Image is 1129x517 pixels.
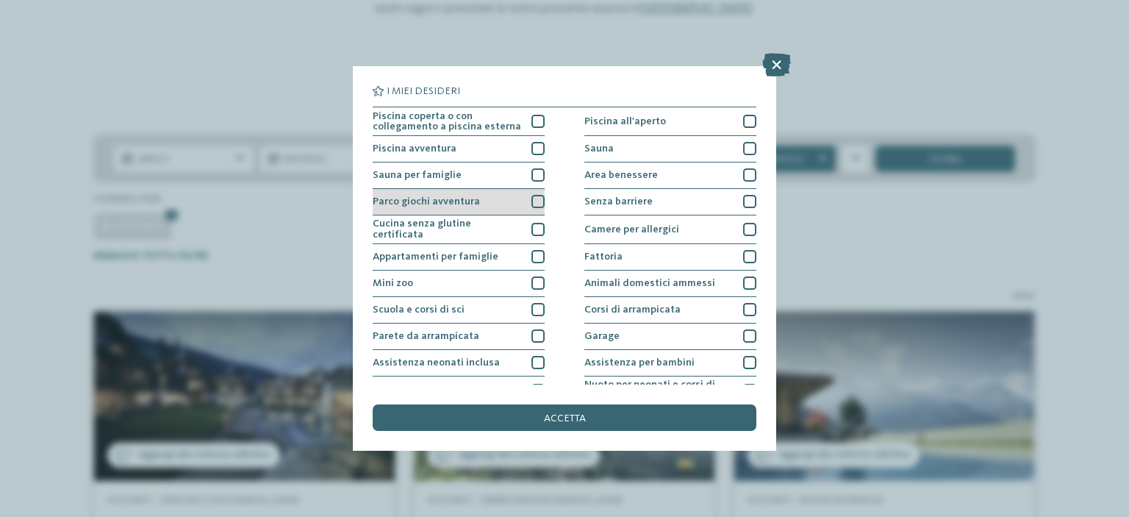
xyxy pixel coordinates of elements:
[373,331,479,341] span: Parete da arrampicata
[373,357,500,368] span: Assistenza neonati inclusa
[373,196,480,207] span: Parco giochi avventura
[373,252,498,262] span: Appartamenti per famiglie
[584,379,734,401] span: Nuoto per neonati e corsi di nuoto per bambini
[373,111,522,132] span: Piscina coperta o con collegamento a piscina esterna
[584,143,614,154] span: Sauna
[373,170,462,180] span: Sauna per famiglie
[373,278,413,288] span: Mini zoo
[584,304,681,315] span: Corsi di arrampicata
[373,143,456,154] span: Piscina avventura
[544,413,586,424] span: accetta
[584,357,695,368] span: Assistenza per bambini
[584,252,623,262] span: Fattoria
[584,170,658,180] span: Area benessere
[584,331,620,341] span: Garage
[584,116,666,126] span: Piscina all'aperto
[387,86,460,96] span: I miei desideri
[373,304,465,315] span: Scuola e corsi di sci
[373,218,522,240] span: Cucina senza glutine certificata
[584,196,653,207] span: Senza barriere
[584,278,715,288] span: Animali domestici ammessi
[584,224,679,235] span: Camere per allergici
